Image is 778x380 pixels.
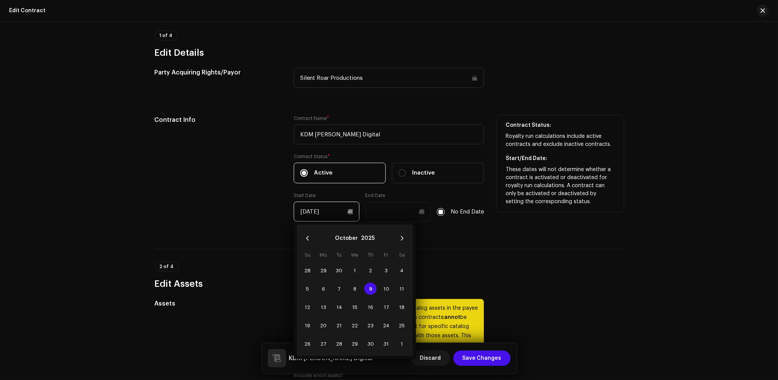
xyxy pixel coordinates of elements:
span: 7 [333,283,345,295]
td: 19 [300,316,315,335]
span: 19 [302,319,314,331]
td: 22 [347,316,362,335]
td: 12 [300,298,315,316]
span: 22 [349,319,361,331]
span: Discard [420,351,441,366]
span: 15 [349,301,361,313]
span: 29 [317,264,330,277]
p: Royalty run calculations include active contracts and exclude inactive contracts. [506,133,615,149]
label: Start Date [294,192,315,199]
span: 16 [364,301,377,313]
span: Mo [320,252,327,257]
td: 17 [378,298,394,316]
span: 1 [396,338,408,350]
span: 6 [317,283,330,295]
span: 24 [380,319,392,331]
td: 8 [347,280,362,298]
td: 21 [331,316,347,335]
td: 24 [378,316,394,335]
label: Contract Name [294,115,329,121]
span: 28 [302,264,314,277]
td: 13 [315,298,331,316]
td: 28 [331,335,347,353]
td: 30 [331,261,347,280]
span: 8 [349,283,361,295]
p: Contract Status: [506,121,615,129]
span: 29 [349,338,361,350]
td: 30 [363,335,378,353]
span: 11 [396,283,408,295]
span: 10 [380,283,392,295]
button: Save Changes [453,351,511,366]
span: 30 [333,264,345,277]
span: We [351,252,359,257]
td: 23 [363,316,378,335]
h5: Party Acquiring Rights/Payor [155,68,282,77]
td: 1 [347,261,362,280]
strong: cannot [441,315,460,320]
span: 25 [396,319,408,331]
td: 10 [378,280,394,298]
td: 15 [347,298,362,316]
td: 29 [315,261,331,280]
button: Discard [411,351,450,366]
td: 6 [315,280,331,298]
td: 9 [363,280,378,298]
h3: Edit Details [155,47,624,59]
span: 26 [302,338,314,350]
h5: Contract Info [155,115,282,125]
span: 30 [364,338,377,350]
td: 31 [378,335,394,353]
td: 27 [315,335,331,353]
td: 5 [300,280,315,298]
span: 18 [396,301,408,313]
span: Tu [336,252,341,257]
h5: Assets [155,299,282,308]
span: Save Changes [463,351,501,366]
span: 17 [380,301,392,313]
td: 1 [394,335,410,353]
span: 27 [317,338,330,350]
span: 2 [364,264,377,277]
span: 28 [333,338,345,350]
label: Includes which assets? [294,372,343,378]
span: 1 [349,264,361,277]
label: End Date [366,192,385,199]
button: Next Month [395,231,410,246]
label: Contract Status [294,154,484,160]
td: 25 [394,316,410,335]
td: 11 [394,280,410,298]
span: 12 [302,301,314,313]
p: These dates will not determine whether a contract is activated or deactivated for royalty run cal... [506,166,615,206]
span: Inactive [412,169,435,177]
td: 3 [378,261,394,280]
span: 3 [380,264,392,277]
span: Active [314,169,332,177]
span: 1 of 4 [160,33,173,38]
span: 13 [317,301,330,313]
span: 21 [333,319,345,331]
td: 29 [347,335,362,353]
span: 14 [333,301,345,313]
td: 20 [315,316,331,335]
td: 7 [331,280,347,298]
button: Previous Month [300,231,315,246]
td: 16 [363,298,378,316]
td: 4 [394,261,410,280]
td: 28 [300,261,315,280]
h3: Edit Assets [155,278,624,290]
span: Fr [384,252,388,257]
span: Sa [399,252,405,257]
span: 23 [364,319,377,331]
td: 14 [331,298,347,316]
td: 26 [300,335,315,353]
span: 20 [317,319,330,331]
span: Su [305,252,311,257]
span: 31 [380,338,392,350]
span: 4 [396,264,408,277]
button: Choose Year [361,232,375,244]
label: No End Date [451,208,484,216]
span: 9 [364,283,377,295]
h5: KDM Sawariya Digital [289,354,373,363]
input: Type something... [294,125,484,144]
